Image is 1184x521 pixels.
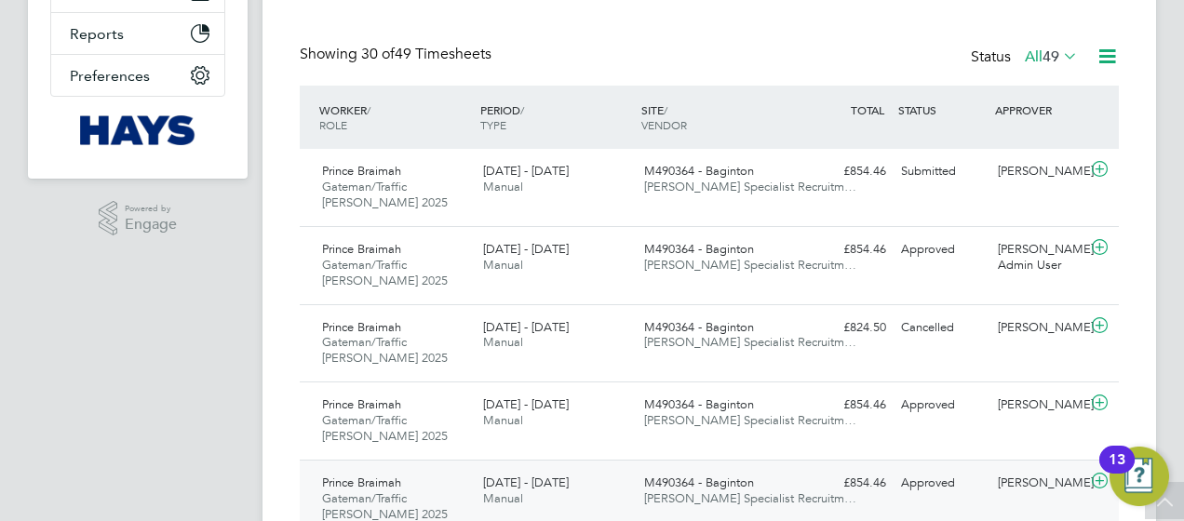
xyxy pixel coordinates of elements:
[51,13,224,54] button: Reports
[971,45,1082,71] div: Status
[322,474,401,490] span: Prince Braimah
[361,45,395,63] span: 30 of
[483,412,523,428] span: Manual
[644,474,754,490] span: M490364 - Baginton
[483,179,523,194] span: Manual
[476,93,637,141] div: PERIOD
[894,156,990,187] div: Submitted
[322,334,448,366] span: Gateman/Traffic [PERSON_NAME] 2025
[483,490,523,506] span: Manual
[483,257,523,273] span: Manual
[641,117,687,132] span: VENDOR
[322,319,401,335] span: Prince Braimah
[797,313,894,343] div: £824.50
[990,93,1087,127] div: APPROVER
[50,115,225,145] a: Go to home page
[300,45,495,64] div: Showing
[322,396,401,412] span: Prince Braimah
[990,313,1087,343] div: [PERSON_NAME]
[644,319,754,335] span: M490364 - Baginton
[894,390,990,421] div: Approved
[1043,47,1059,66] span: 49
[483,396,569,412] span: [DATE] - [DATE]
[483,334,523,350] span: Manual
[644,334,856,350] span: [PERSON_NAME] Specialist Recruitm…
[361,45,491,63] span: 49 Timesheets
[797,234,894,265] div: £854.46
[483,319,569,335] span: [DATE] - [DATE]
[644,490,856,506] span: [PERSON_NAME] Specialist Recruitm…
[51,55,224,96] button: Preferences
[322,179,448,210] span: Gateman/Traffic [PERSON_NAME] 2025
[70,67,150,85] span: Preferences
[322,257,448,288] span: Gateman/Traffic [PERSON_NAME] 2025
[367,102,370,117] span: /
[322,412,448,444] span: Gateman/Traffic [PERSON_NAME] 2025
[99,201,178,236] a: Powered byEngage
[80,115,196,145] img: hays-logo-retina.png
[644,179,856,194] span: [PERSON_NAME] Specialist Recruitm…
[125,217,177,233] span: Engage
[990,156,1087,187] div: [PERSON_NAME]
[644,396,754,412] span: M490364 - Baginton
[319,117,347,132] span: ROLE
[990,468,1087,499] div: [PERSON_NAME]
[894,313,990,343] div: Cancelled
[483,241,569,257] span: [DATE] - [DATE]
[644,163,754,179] span: M490364 - Baginton
[1109,460,1125,484] div: 13
[664,102,667,117] span: /
[520,102,524,117] span: /
[894,468,990,499] div: Approved
[644,241,754,257] span: M490364 - Baginton
[483,163,569,179] span: [DATE] - [DATE]
[851,102,884,117] span: TOTAL
[644,257,856,273] span: [PERSON_NAME] Specialist Recruitm…
[483,474,569,490] span: [DATE] - [DATE]
[70,25,124,43] span: Reports
[315,93,476,141] div: WORKER
[797,390,894,421] div: £854.46
[125,201,177,217] span: Powered by
[797,468,894,499] div: £854.46
[797,156,894,187] div: £854.46
[644,412,856,428] span: [PERSON_NAME] Specialist Recruitm…
[894,234,990,265] div: Approved
[1025,47,1078,66] label: All
[1110,447,1169,506] button: Open Resource Center, 13 new notifications
[480,117,506,132] span: TYPE
[322,241,401,257] span: Prince Braimah
[637,93,798,141] div: SITE
[990,390,1087,421] div: [PERSON_NAME]
[990,234,1087,281] div: [PERSON_NAME] Admin User
[322,163,401,179] span: Prince Braimah
[894,93,990,127] div: STATUS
